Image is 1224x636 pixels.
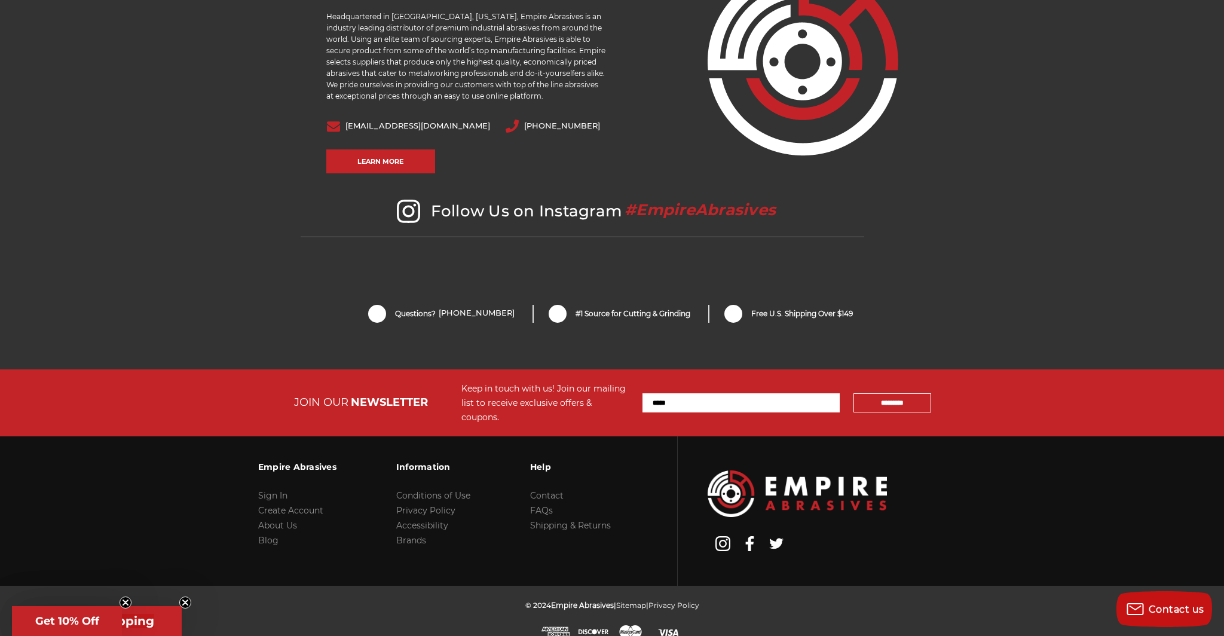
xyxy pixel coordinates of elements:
[530,520,611,531] a: Shipping & Returns
[179,597,191,609] button: Close teaser
[12,606,122,636] div: Get 10% OffClose teaser
[648,601,699,610] a: Privacy Policy
[1116,591,1212,627] button: Contact us
[258,535,279,546] a: Blog
[396,454,470,479] h3: Information
[395,308,515,319] span: Questions?
[530,490,564,501] a: Contact
[396,520,448,531] a: Accessibility
[258,490,287,501] a: Sign In
[396,490,470,501] a: Conditions of Use
[351,396,428,409] span: NEWSLETTER
[258,505,323,516] a: Create Account
[326,149,435,173] a: Learn More
[439,308,515,319] a: [PHONE_NUMBER]
[530,505,553,516] a: FAQs
[326,11,606,102] p: Headquartered in [GEOGRAPHIC_DATA], [US_STATE], Empire Abrasives is an industry leading distribut...
[396,535,426,546] a: Brands
[530,454,611,479] h3: Help
[1149,604,1204,615] span: Contact us
[258,454,336,479] h3: Empire Abrasives
[258,520,297,531] a: About Us
[524,121,600,130] a: [PHONE_NUMBER]
[625,200,776,219] span: #EmpireAbrasives
[35,614,99,628] span: Get 10% Off
[301,200,864,237] h2: Follow Us on Instagram
[551,601,614,610] span: Empire Abrasives
[461,381,631,424] div: Keep in touch with us! Join our mailing list to receive exclusive offers & coupons.
[622,201,779,221] a: #EmpireAbrasives
[396,505,455,516] a: Privacy Policy
[576,308,690,319] span: #1 Source for Cutting & Grinding
[120,597,131,609] button: Close teaser
[345,121,490,130] a: [EMAIL_ADDRESS][DOMAIN_NAME]
[12,606,182,636] div: Get Free ShippingClose teaser
[751,308,853,319] span: Free U.S. Shipping Over $149
[525,598,699,613] p: © 2024 | |
[294,396,348,409] span: JOIN OUR
[708,470,887,516] img: Empire Abrasives Logo Image
[616,601,646,610] a: Sitemap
